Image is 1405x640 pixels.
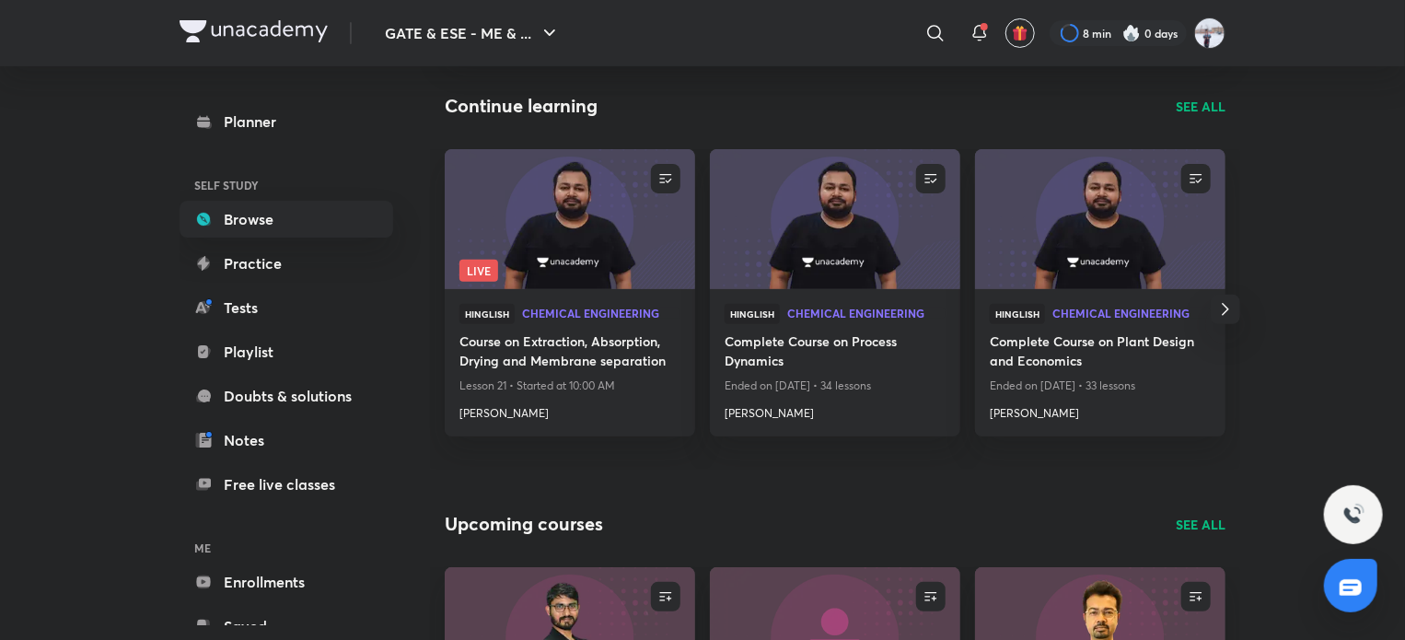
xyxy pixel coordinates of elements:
[725,304,780,324] span: Hinglish
[725,332,946,374] a: Complete Course on Process Dynamics
[787,308,946,319] span: Chemical Engineering
[522,308,680,320] a: Chemical Engineering
[445,92,598,120] h2: Continue learning
[522,308,680,319] span: Chemical Engineering
[180,333,393,370] a: Playlist
[180,20,328,47] a: Company Logo
[707,147,962,290] img: new-thumbnail
[459,332,680,374] a: Course on Extraction, Absorption, Drying and Membrane separation
[180,201,393,238] a: Browse
[1176,515,1225,534] a: SEE ALL
[710,149,960,289] a: new-thumbnail
[1342,504,1364,526] img: ttu
[180,564,393,600] a: Enrollments
[1122,24,1141,42] img: streak
[459,304,515,324] span: Hinglish
[975,149,1225,289] a: new-thumbnail
[990,304,1045,324] span: Hinglish
[442,147,697,290] img: new-thumbnail
[990,374,1211,398] p: Ended on [DATE] • 33 lessons
[180,532,393,564] h6: ME
[180,245,393,282] a: Practice
[459,374,680,398] p: Lesson 21 • Started at 10:00 AM
[445,149,695,289] a: new-thumbnailLive
[374,15,572,52] button: GATE & ESE - ME & ...
[725,374,946,398] p: Ended on [DATE] • 34 lessons
[180,378,393,414] a: Doubts & solutions
[180,422,393,459] a: Notes
[180,20,328,42] img: Company Logo
[972,147,1227,290] img: new-thumbnail
[1052,308,1211,320] a: Chemical Engineering
[459,398,680,422] a: [PERSON_NAME]
[1005,18,1035,48] button: avatar
[180,466,393,503] a: Free live classes
[180,289,393,326] a: Tests
[990,398,1211,422] a: [PERSON_NAME]
[787,308,946,320] a: Chemical Engineering
[445,510,603,538] h2: Upcoming courses
[725,398,946,422] a: [PERSON_NAME]
[1176,97,1225,116] a: SEE ALL
[990,332,1211,374] a: Complete Course on Plant Design and Economics
[180,169,393,201] h6: SELF STUDY
[459,260,498,282] span: Live
[1012,25,1028,41] img: avatar
[1052,308,1211,319] span: Chemical Engineering
[180,103,393,140] a: Planner
[1194,17,1225,49] img: Nikhil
